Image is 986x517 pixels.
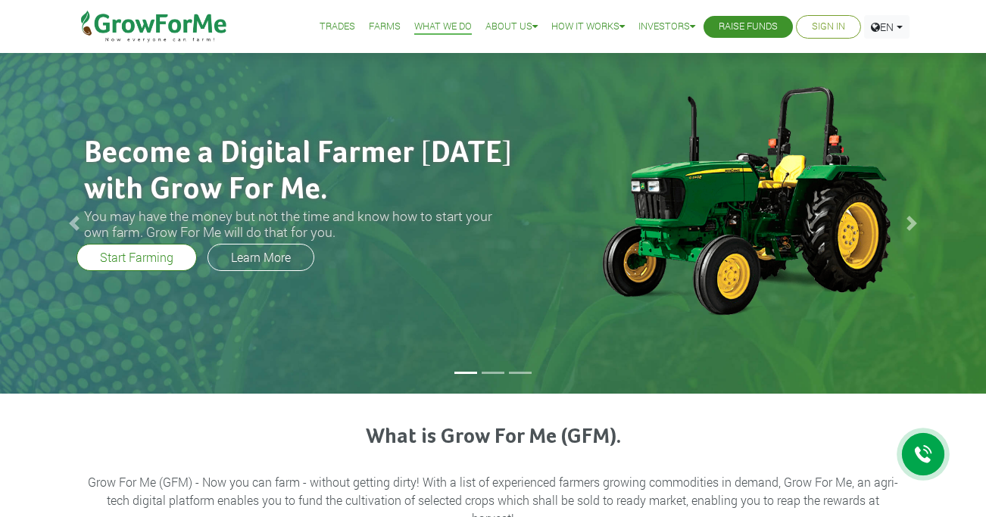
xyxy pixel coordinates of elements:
[864,15,910,39] a: EN
[84,208,516,240] h3: You may have the money but not the time and know how to start your own farm. Grow For Me will do ...
[485,19,538,35] a: About Us
[207,244,314,271] a: Learn More
[86,425,900,450] h3: What is Grow For Me (GFM).
[551,19,625,35] a: How it Works
[812,19,845,35] a: Sign In
[638,19,695,35] a: Investors
[719,19,778,35] a: Raise Funds
[414,19,472,35] a: What We Do
[320,19,355,35] a: Trades
[84,135,516,208] h2: Become a Digital Farmer [DATE] with Grow For Me.
[369,19,401,35] a: Farms
[576,79,913,321] img: growforme image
